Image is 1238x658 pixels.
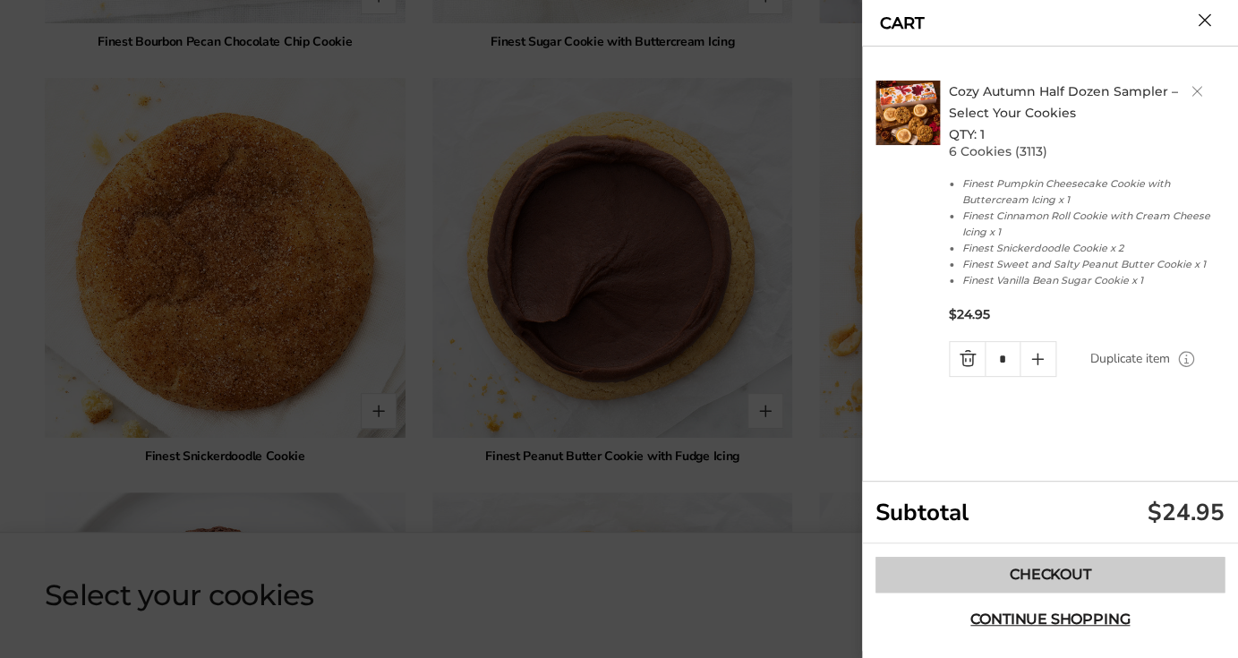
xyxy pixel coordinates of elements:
a: Cozy Autumn Half Dozen Sampler – Select Your Cookies [949,83,1178,121]
div: $24.95 [1148,497,1225,528]
p: 6 Cookies (3113) [949,145,1230,158]
h2: QTY: 1 [949,81,1230,145]
li: Finest Snickerdoodle Cookie x 2 [962,240,1225,256]
span: Continue shopping [970,612,1130,627]
input: Quantity Input [985,342,1020,376]
a: Quantity minus button [950,342,985,376]
li: Finest Pumpkin Cheesecake Cookie with Buttercream Icing x 1 [962,175,1225,208]
div: Subtotal [862,482,1238,543]
li: Finest Cinnamon Roll Cookie with Cream Cheese Icing x 1 [962,208,1225,240]
a: Delete product [1191,86,1202,97]
li: Finest Sweet and Salty Peanut Butter Cookie x 1 [962,256,1225,272]
a: Checkout [875,557,1225,593]
button: Close cart [1198,13,1211,27]
span: $24.95 [949,306,990,323]
button: Continue shopping [875,602,1225,637]
a: CART [880,15,925,31]
a: Quantity plus button [1020,342,1055,376]
li: Finest Vanilla Bean Sugar Cookie x 1 [962,272,1225,288]
img: C. Krueger's. image [875,81,940,145]
a: Duplicate item [1090,349,1170,369]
